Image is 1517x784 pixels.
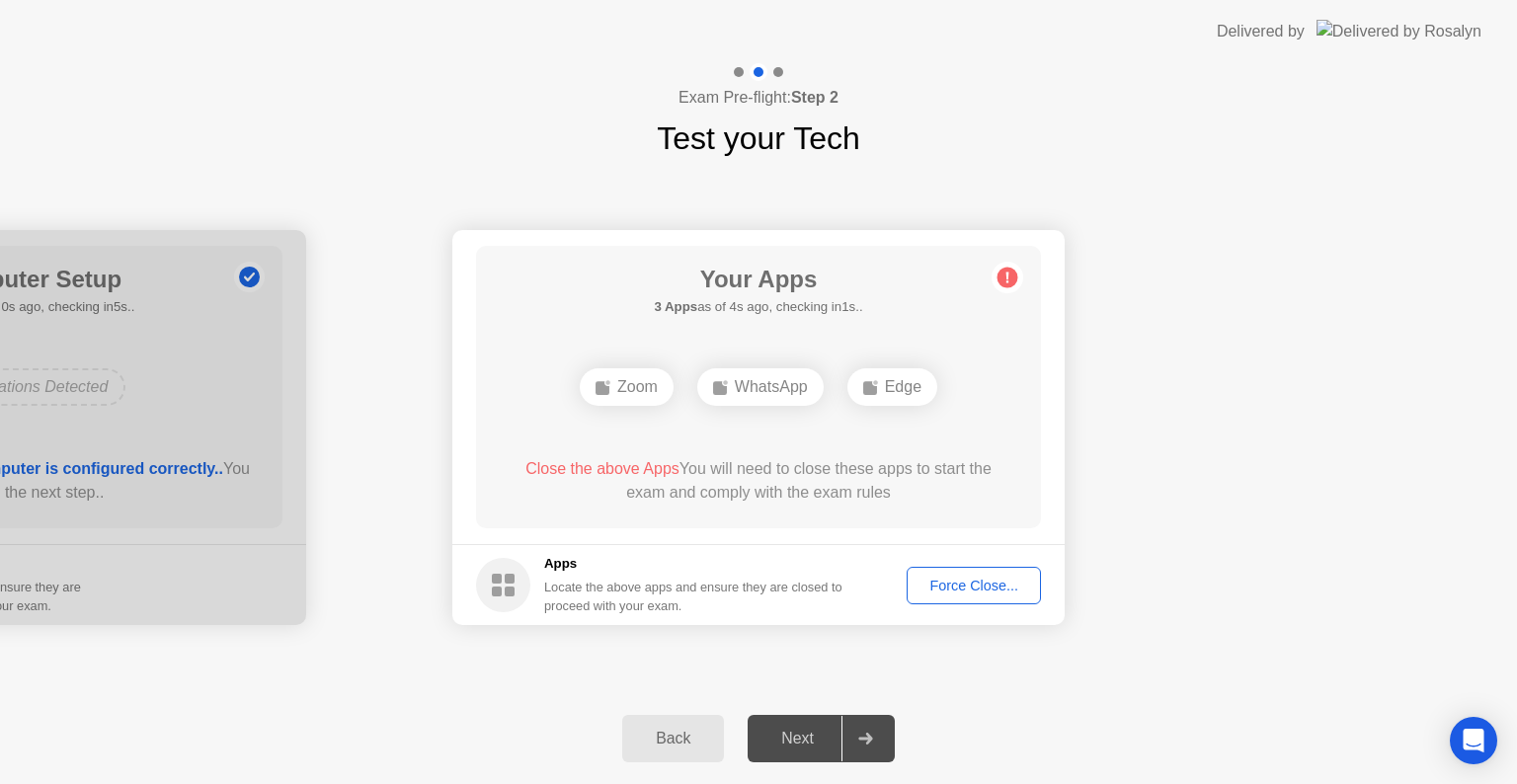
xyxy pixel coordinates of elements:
button: Back [622,715,724,762]
div: Back [628,730,718,747]
b: 3 Apps [654,299,697,314]
h4: Exam Pre-flight: [679,86,838,110]
div: Locate the above apps and ensure they are closed to proceed with your exam. [544,578,843,615]
h1: Your Apps [654,262,862,297]
div: Force Close... [914,578,1034,593]
h5: as of 4s ago, checking in1s.. [654,297,862,317]
h5: Apps [544,554,843,574]
div: Open Intercom Messenger [1450,717,1497,764]
span: Close the above Apps [525,460,679,477]
img: Delivered by Rosalyn [1317,20,1481,42]
button: Force Close... [907,567,1041,604]
b: Step 2 [791,89,838,106]
div: Zoom [580,368,674,406]
div: Delivered by [1217,20,1305,43]
div: Next [754,730,841,747]
h1: Test your Tech [657,115,860,162]
button: Next [748,715,895,762]
div: Edge [847,368,937,406]
div: You will need to close these apps to start the exam and comply with the exam rules [505,457,1013,505]
div: WhatsApp [697,368,824,406]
